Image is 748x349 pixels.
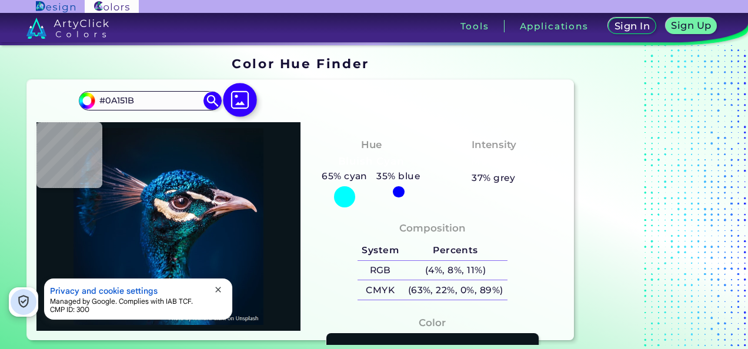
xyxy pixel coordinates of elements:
a: Sign Up [668,19,715,34]
img: logo_artyclick_colors_white.svg [26,18,109,39]
h4: Color [419,314,446,331]
h5: 37% grey [472,170,516,186]
h5: Sign In [616,22,648,31]
img: ArtyClick Design logo [36,1,75,12]
h5: 35% blue [372,169,425,184]
h5: 65% cyan [317,169,372,184]
h4: Composition [399,220,466,237]
input: type color.. [95,93,205,109]
h5: (63%, 22%, 0%, 89%) [403,280,507,300]
h1: Color Hue Finder [232,55,369,72]
h5: Sign Up [673,21,710,30]
h3: Tools [460,22,489,31]
h3: Bluish Cyan [333,155,409,169]
h5: CMYK [358,280,403,300]
h5: Percents [403,241,507,260]
h4: Hue [361,136,382,153]
h5: RGB [358,261,403,280]
h5: (4%, 8%, 11%) [403,261,507,280]
iframe: Advertisement [579,52,726,345]
img: img_pavlin.jpg [42,128,295,325]
img: icon search [203,92,221,109]
h5: System [358,241,403,260]
h3: Applications [520,22,589,31]
img: icon picture [223,83,257,117]
h3: Medium [466,155,522,169]
a: Sign In [610,19,654,34]
h4: Intensity [472,136,516,153]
